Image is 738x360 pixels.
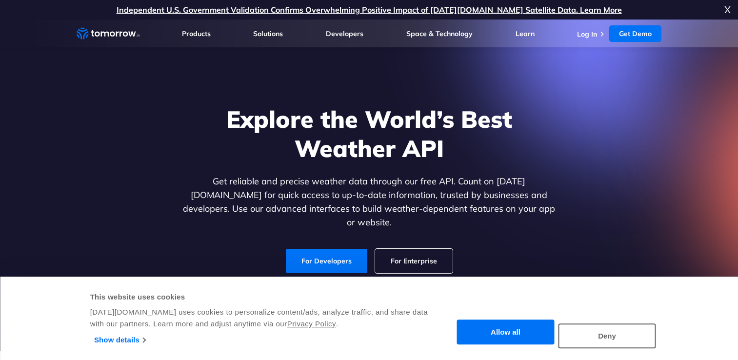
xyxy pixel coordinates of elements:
a: Log In [577,30,597,39]
a: Privacy Policy [287,320,336,328]
button: Allow all [457,320,555,345]
a: Home link [77,26,140,41]
a: Learn [516,29,535,38]
p: Get reliable and precise weather data through our free API. Count on [DATE][DOMAIN_NAME] for quic... [181,175,558,229]
a: Solutions [253,29,283,38]
a: Products [182,29,211,38]
a: Independent U.S. Government Validation Confirms Overwhelming Positive Impact of [DATE][DOMAIN_NAM... [117,5,622,15]
div: This website uses cookies [90,291,429,303]
a: For Developers [286,249,367,273]
div: [DATE][DOMAIN_NAME] uses cookies to personalize content/ads, analyze traffic, and share data with... [90,306,429,330]
a: Get Demo [609,25,661,42]
a: Space & Technology [406,29,473,38]
a: Developers [326,29,363,38]
a: Show details [94,333,145,347]
button: Deny [558,323,656,348]
a: For Enterprise [375,249,453,273]
h1: Explore the World’s Best Weather API [181,104,558,163]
